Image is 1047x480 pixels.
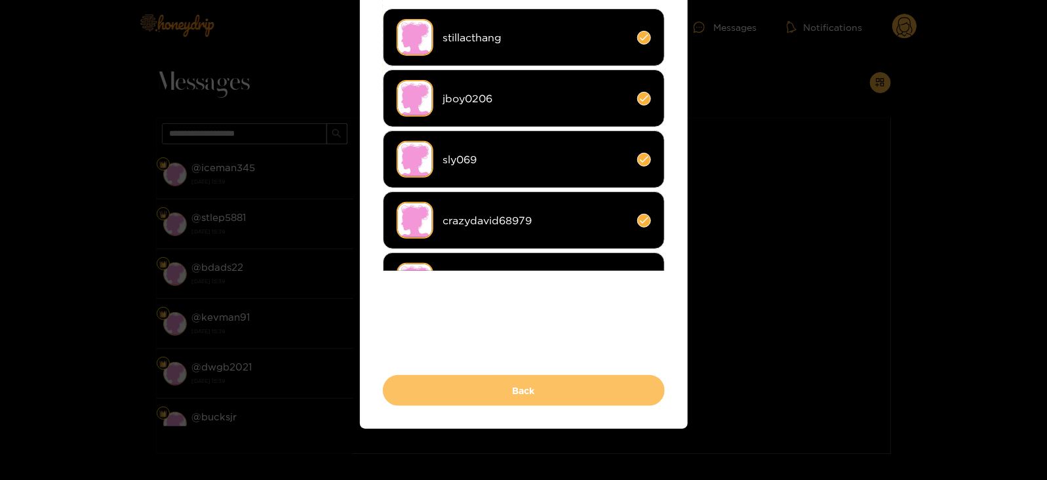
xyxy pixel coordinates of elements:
[397,263,433,300] img: no-avatar.png
[443,213,627,228] span: crazydavid68979
[397,80,433,117] img: no-avatar.png
[443,152,627,167] span: sly069
[397,19,433,56] img: no-avatar.png
[397,141,433,178] img: no-avatar.png
[443,91,627,106] span: jboy0206
[397,202,433,239] img: no-avatar.png
[443,30,627,45] span: stillacthang
[383,375,665,406] button: Back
